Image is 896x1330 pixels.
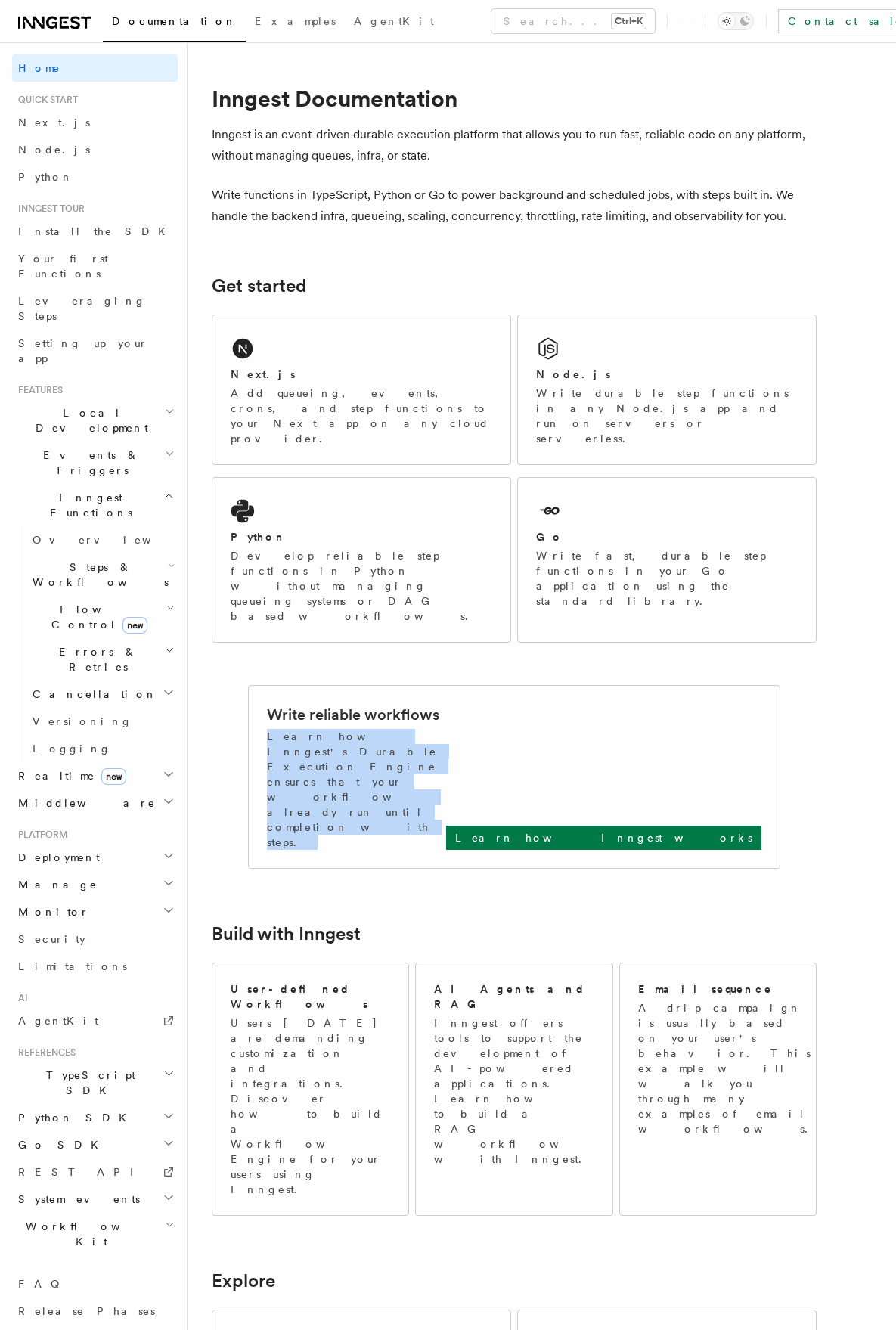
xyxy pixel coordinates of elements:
a: Node.js [12,136,178,163]
span: Cancellation [26,687,157,702]
a: AgentKit [12,1007,178,1034]
a: Security [12,925,178,953]
button: Errors & Retries [26,638,178,681]
a: AgentKit [345,5,443,41]
button: Steps & Workflows [26,553,178,596]
span: AgentKit [354,15,434,27]
a: Email sequenceA drip campaign is usually based on your user's behavior. This example will walk yo... [619,963,817,1216]
a: Home [12,54,178,82]
span: new [122,617,147,634]
a: AI Agents and RAGInngest offers tools to support the development of AI-powered applications. Lear... [415,963,612,1216]
a: Node.jsWrite durable step functions in any Node.js app and run on servers or serverless. [517,315,817,465]
span: Setting up your app [18,337,148,364]
h2: Node.js [536,367,611,382]
a: Documentation [103,5,246,42]
span: AgentKit [18,1015,98,1027]
a: PythonDevelop reliable step functions in Python without managing queueing systems or DAG based wo... [212,477,511,643]
button: Cancellation [26,681,178,708]
button: Inngest Functions [12,484,178,526]
a: Versioning [26,708,178,735]
span: Deployment [12,850,100,865]
p: Write functions in TypeScript, Python or Go to power background and scheduled jobs, with steps bu... [212,184,817,227]
p: Inngest is an event-driven durable execution platform that allows you to run fast, reliable code ... [212,124,817,166]
a: Next.jsAdd queueing, events, crons, and step functions to your Next app on any cloud provider. [212,315,511,465]
a: REST API [12,1158,178,1186]
a: Release Phases [12,1297,178,1325]
button: Realtimenew [12,762,178,789]
span: Release Phases [18,1305,155,1317]
span: System events [12,1192,140,1207]
h2: AI Agents and RAG [434,981,596,1012]
a: Leveraging Steps [12,287,178,330]
button: Toggle dark mode [718,12,754,30]
span: Features [12,384,63,396]
a: Your first Functions [12,245,178,287]
div: Inngest Functions [12,526,178,762]
h2: Next.js [231,367,296,382]
h2: Email sequence [638,981,773,997]
button: Go SDK [12,1131,178,1158]
a: Examples [246,5,345,41]
a: Install the SDK [12,218,178,245]
span: Quick start [12,94,78,106]
h2: User-defined Workflows [231,981,390,1012]
kbd: Ctrl+K [612,14,646,29]
a: Limitations [12,953,178,980]
span: Monitor [12,904,89,919]
button: Workflow Kit [12,1213,178,1255]
a: Explore [212,1270,275,1291]
span: Inngest Functions [12,490,163,520]
h2: Write reliable workflows [267,704,439,725]
span: Python [18,171,73,183]
p: Learn how Inngest's Durable Execution Engine ensures that your workflow already run until complet... [267,729,446,850]
p: Write fast, durable step functions in your Go application using the standard library. [536,548,798,609]
a: Overview [26,526,178,553]
span: Logging [33,743,111,755]
a: Logging [26,735,178,762]
span: Steps & Workflows [26,560,169,590]
h2: Python [231,529,287,544]
span: Middleware [12,795,156,811]
button: Middleware [12,789,178,817]
p: Inngest offers tools to support the development of AI-powered applications. Learn how to build a ... [434,1015,596,1167]
button: Monitor [12,898,178,925]
a: Next.js [12,109,178,136]
span: Errors & Retries [26,644,164,674]
p: Add queueing, events, crons, and step functions to your Next app on any cloud provider. [231,386,492,446]
a: Python [12,163,178,191]
button: Deployment [12,844,178,871]
p: A drip campaign is usually based on your user's behavior. This example will walk you through many... [638,1000,817,1136]
span: Workflow Kit [12,1219,165,1249]
a: FAQ [12,1270,178,1297]
button: Python SDK [12,1104,178,1131]
span: Realtime [12,768,126,783]
span: Events & Triggers [12,448,165,478]
a: Get started [212,275,306,296]
button: Search...Ctrl+K [491,9,655,33]
span: Home [18,60,60,76]
span: TypeScript SDK [12,1068,163,1098]
a: GoWrite fast, durable step functions in your Go application using the standard library. [517,477,817,643]
button: System events [12,1186,178,1213]
p: Learn how Inngest works [455,830,752,845]
a: Setting up your app [12,330,178,372]
button: Events & Triggers [12,442,178,484]
span: Documentation [112,15,237,27]
span: Inngest tour [12,203,85,215]
span: Overview [33,534,188,546]
span: Your first Functions [18,253,108,280]
p: Users [DATE] are demanding customization and integrations. Discover how to build a Workflow Engin... [231,1015,390,1197]
span: Versioning [33,715,132,727]
span: FAQ [18,1278,67,1290]
span: Examples [255,15,336,27]
span: Go SDK [12,1137,107,1152]
span: Local Development [12,405,165,436]
span: Limitations [18,960,127,972]
h2: Go [536,529,563,544]
a: Learn how Inngest works [446,826,761,850]
span: Node.js [18,144,90,156]
button: Local Development [12,399,178,442]
button: TypeScript SDK [12,1062,178,1104]
button: Flow Controlnew [26,596,178,638]
span: Security [18,933,85,945]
